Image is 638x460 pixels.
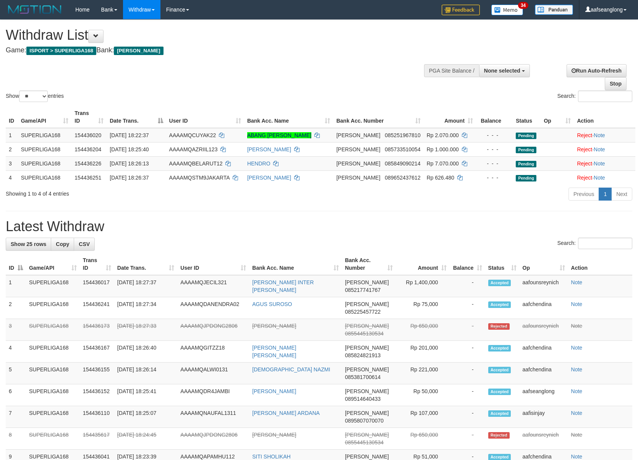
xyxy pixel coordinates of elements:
[177,253,249,275] th: User ID: activate to sort column ascending
[518,2,528,9] span: 34
[114,341,178,363] td: [DATE] 18:26:40
[114,275,178,297] td: [DATE] 18:27:37
[169,160,223,167] span: AAAAMQBELARUT12
[611,188,632,201] a: Next
[252,366,330,373] a: [DEMOGRAPHIC_DATA] NAZMI
[252,388,296,394] a: [PERSON_NAME]
[80,253,114,275] th: Trans ID: activate to sort column ascending
[479,131,510,139] div: - - -
[18,170,72,185] td: SUPERLIGA168
[252,410,320,416] a: [PERSON_NAME] ARDANA
[6,428,26,450] td: 8
[568,188,599,201] a: Previous
[427,175,454,181] span: Rp 626.480
[6,253,26,275] th: ID: activate to sort column descending
[80,363,114,384] td: 154436155
[6,384,26,406] td: 6
[571,432,583,438] a: Note
[513,106,541,128] th: Status
[6,406,26,428] td: 7
[80,406,114,428] td: 154436110
[110,175,149,181] span: [DATE] 18:26:37
[336,160,380,167] span: [PERSON_NAME]
[18,106,72,128] th: Game/API: activate to sort column ascending
[488,410,511,417] span: Accepted
[571,388,583,394] a: Note
[571,410,583,416] a: Note
[599,188,612,201] a: 1
[574,128,635,143] td: ·
[574,106,635,128] th: Action
[26,384,80,406] td: SUPERLIGA168
[396,341,450,363] td: Rp 201,000
[6,47,418,54] h4: Game: Bank:
[345,309,381,315] span: Copy 085225457722 to clipboard
[479,146,510,153] div: - - -
[574,170,635,185] td: ·
[450,253,485,275] th: Balance: activate to sort column ascending
[520,384,568,406] td: aafseanglong
[80,275,114,297] td: 154436017
[74,238,95,251] a: CSV
[110,146,149,152] span: [DATE] 18:25:40
[18,156,72,170] td: SUPERLIGA168
[442,5,480,15] img: Feedback.jpg
[571,345,583,351] a: Note
[247,160,270,167] a: HENDRO
[450,428,485,450] td: -
[6,363,26,384] td: 5
[26,275,80,297] td: SUPERLIGA168
[107,106,166,128] th: Date Trans.: activate to sort column descending
[74,132,101,138] span: 154436020
[19,91,48,102] select: Showentries
[6,128,18,143] td: 1
[427,146,459,152] span: Rp 1.000.000
[520,406,568,428] td: aafisinjay
[6,142,18,156] td: 2
[177,428,249,450] td: AAAAMQJPDONG2806
[336,132,380,138] span: [PERSON_NAME]
[6,297,26,319] td: 2
[516,175,536,181] span: Pending
[249,253,342,275] th: Bank Acc. Name: activate to sort column ascending
[571,301,583,307] a: Note
[574,142,635,156] td: ·
[450,341,485,363] td: -
[385,146,420,152] span: Copy 085733510054 to clipboard
[18,142,72,156] td: SUPERLIGA168
[6,187,260,198] div: Showing 1 to 4 of 4 entries
[450,406,485,428] td: -
[177,341,249,363] td: AAAAMQGITZZ18
[6,219,632,234] h1: Latest Withdraw
[488,367,511,373] span: Accepted
[26,428,80,450] td: SUPERLIGA168
[345,345,389,351] span: [PERSON_NAME]
[345,396,381,402] span: Copy 089514640433 to clipboard
[345,323,389,329] span: [PERSON_NAME]
[247,175,291,181] a: [PERSON_NAME]
[336,146,380,152] span: [PERSON_NAME]
[114,319,178,341] td: [DATE] 18:27:33
[516,147,536,153] span: Pending
[342,253,396,275] th: Bank Acc. Number: activate to sort column ascending
[571,366,583,373] a: Note
[51,238,74,251] a: Copy
[177,297,249,319] td: AAAAMQDANENDRA02
[594,160,605,167] a: Note
[244,106,334,128] th: Bank Acc. Name: activate to sort column ascending
[18,128,72,143] td: SUPERLIGA168
[571,323,583,329] a: Note
[488,389,511,395] span: Accepted
[578,91,632,102] input: Search:
[336,175,380,181] span: [PERSON_NAME]
[571,454,583,460] a: Note
[177,275,249,297] td: AAAAMQJECIL321
[594,175,605,181] a: Note
[396,384,450,406] td: Rp 50,000
[252,345,296,358] a: [PERSON_NAME] [PERSON_NAME]
[424,106,476,128] th: Amount: activate to sort column ascending
[252,432,296,438] a: [PERSON_NAME]
[26,363,80,384] td: SUPERLIGA168
[345,418,384,424] span: Copy 0895807070070 to clipboard
[169,132,216,138] span: AAAAMQCUYAK22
